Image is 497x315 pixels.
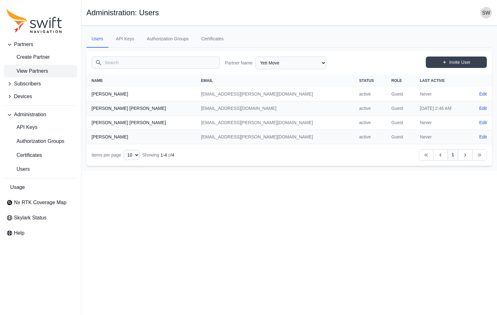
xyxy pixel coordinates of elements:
[86,101,196,116] th: [PERSON_NAME] [PERSON_NAME]
[196,101,354,116] td: [EMAIL_ADDRESS][DOMAIN_NAME]
[196,30,229,48] a: Certificates
[6,124,37,131] span: API Keys
[4,227,77,239] a: Help
[6,165,30,173] span: Users
[354,74,386,87] th: Status
[14,229,24,237] span: Help
[4,163,77,176] a: Users
[142,30,194,48] a: Authorization Groups
[480,7,492,18] img: user photo
[86,130,196,144] th: [PERSON_NAME]
[6,67,48,75] span: View Partners
[415,87,469,101] td: Never
[354,87,386,101] td: active
[4,38,77,51] button: Partners
[4,149,77,162] a: Certificates
[386,116,415,130] td: Guest
[14,199,66,206] span: Nx RTK Coverage Map
[196,130,354,144] td: [EMAIL_ADDRESS][PERSON_NAME][DOMAIN_NAME]
[4,90,77,103] button: Devices
[196,87,354,101] td: [EMAIL_ADDRESS][PERSON_NAME][DOMAIN_NAME]
[14,93,32,100] span: Devices
[111,30,140,48] a: API Keys
[4,211,77,224] a: Skylark Status
[86,30,108,48] a: Users
[4,135,77,148] a: Authorization Groups
[225,60,253,66] label: Partner Name
[354,116,386,130] td: active
[196,74,354,87] th: Email
[172,152,174,157] span: 4
[426,57,487,68] a: Invite User
[6,151,42,159] span: Certificates
[86,9,159,17] h1: Administration: Users
[86,144,492,166] nav: Table navigation
[14,41,33,48] span: Partners
[14,214,46,222] span: Skylark Status
[14,80,41,88] span: Subscribers
[86,74,196,87] th: Name
[415,130,469,144] td: Never
[4,108,77,121] button: Administration
[6,137,64,145] span: Authorization Groups
[92,57,220,69] input: Search
[196,116,354,130] td: [EMAIL_ADDRESS][PERSON_NAME][DOMAIN_NAME]
[4,196,77,209] a: Nx RTK Coverage Map
[415,74,469,87] th: Last Active
[447,149,458,161] a: 1
[4,181,77,194] a: Usage
[10,184,25,191] span: Usage
[14,111,46,118] span: Administration
[354,101,386,116] td: active
[386,74,415,87] th: Role
[160,152,167,157] span: 1 - 4
[4,121,77,134] a: API Keys
[142,152,174,158] div: Showing of
[124,150,140,160] select: Display Limit
[4,65,77,77] a: View Partners
[6,53,50,61] span: Create Partner
[479,119,487,126] a: Edit
[479,91,487,97] a: Edit
[479,105,487,111] a: Edit
[479,134,487,140] a: Edit
[4,51,77,64] a: create-partner
[386,87,415,101] td: Guest
[255,57,326,69] select: Partner Name
[386,130,415,144] td: Guest
[354,130,386,144] td: active
[386,101,415,116] td: Guest
[92,152,121,157] span: Items per page
[415,101,469,116] td: [DATE] 2:46 AM
[4,77,77,90] button: Subscribers
[86,116,196,130] th: [PERSON_NAME] [PERSON_NAME]
[415,116,469,130] td: Never
[86,87,196,101] th: [PERSON_NAME]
